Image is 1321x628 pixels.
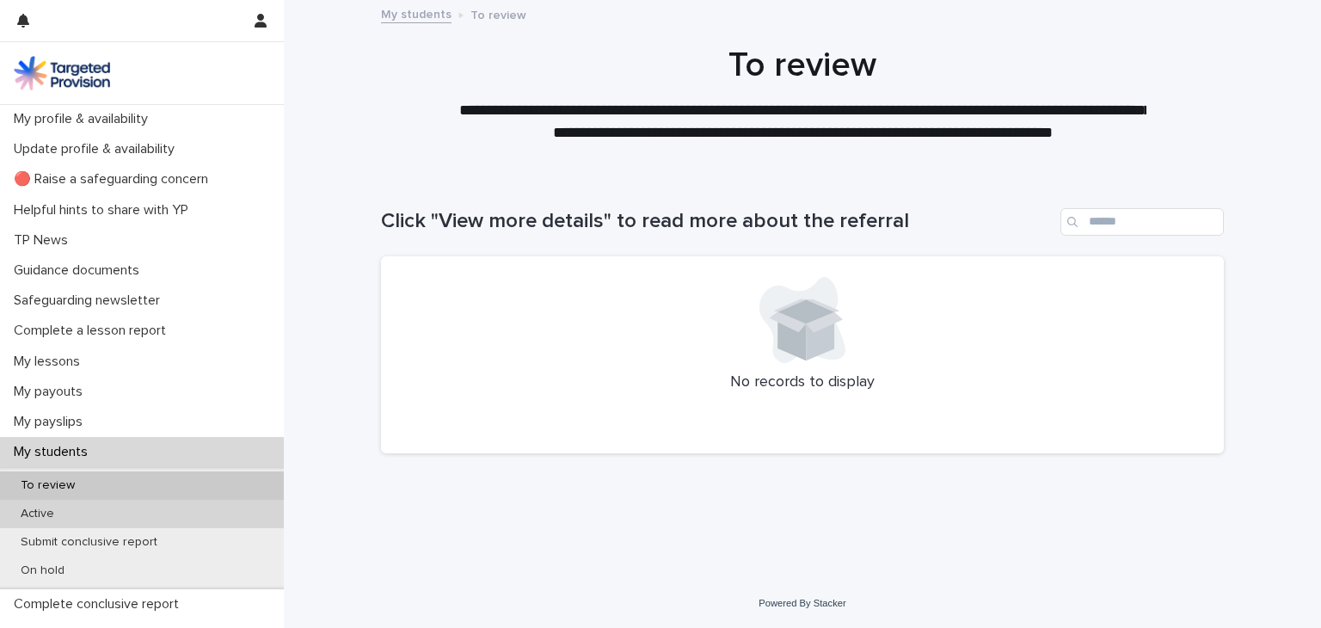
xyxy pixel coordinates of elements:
p: My profile & availability [7,111,162,127]
p: Submit conclusive report [7,535,171,550]
p: My payslips [7,414,96,430]
a: My students [381,3,452,23]
h1: Click "View more details" to read more about the referral [381,209,1054,234]
p: Complete a lesson report [7,323,180,339]
p: Guidance documents [7,262,153,279]
p: To review [7,478,89,493]
a: Powered By Stacker [759,598,845,608]
p: Helpful hints to share with YP [7,202,202,219]
input: Search [1060,208,1224,236]
p: My lessons [7,354,94,370]
p: My students [7,444,101,460]
p: Update profile & availability [7,141,188,157]
p: 🔴 Raise a safeguarding concern [7,171,222,188]
p: No records to display [402,373,1203,392]
p: On hold [7,563,78,578]
p: Complete conclusive report [7,596,193,613]
p: My payouts [7,384,96,400]
h1: To review [381,45,1224,86]
p: To review [470,4,526,23]
img: M5nRWzHhSzIhMunXDL62 [14,56,110,90]
p: TP News [7,232,82,249]
p: Active [7,507,68,521]
p: Safeguarding newsletter [7,292,174,309]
